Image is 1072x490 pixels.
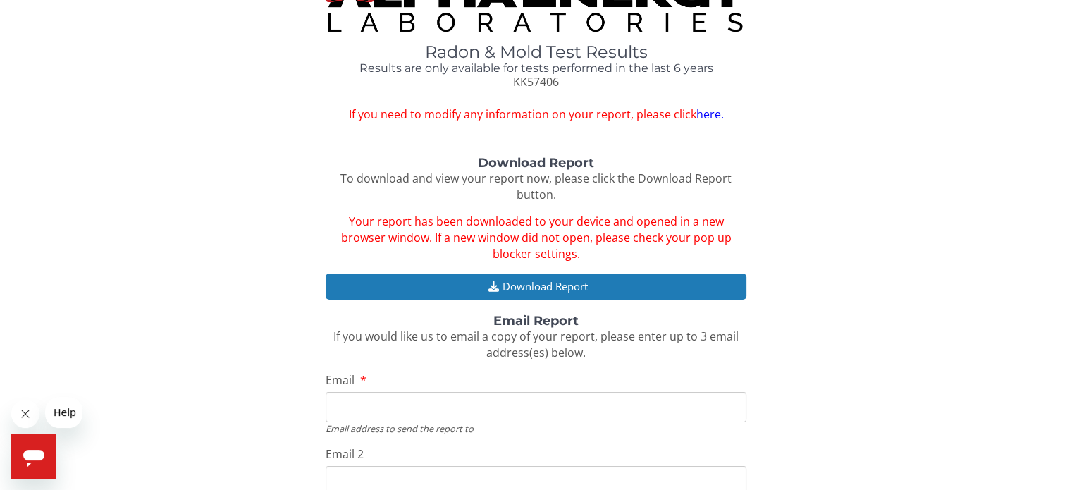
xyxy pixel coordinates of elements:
[326,43,746,61] h1: Radon & Mold Test Results
[326,422,746,435] div: Email address to send the report to
[340,171,732,202] span: To download and view your report now, please click the Download Report button.
[493,313,579,329] strong: Email Report
[513,74,559,90] span: KK57406
[326,372,355,388] span: Email
[478,155,594,171] strong: Download Report
[326,446,364,462] span: Email 2
[326,274,746,300] button: Download Report
[45,397,82,428] iframe: Message from company
[326,62,746,75] h4: Results are only available for tests performed in the last 6 years
[333,329,739,360] span: If you would like us to email a copy of your report, please enter up to 3 email address(es) below.
[11,400,39,428] iframe: Close message
[326,106,746,123] span: If you need to modify any information on your report, please click
[696,106,723,122] a: here.
[11,434,56,479] iframe: Button to launch messaging window
[340,214,731,262] span: Your report has been downloaded to your device and opened in a new browser window. If a new windo...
